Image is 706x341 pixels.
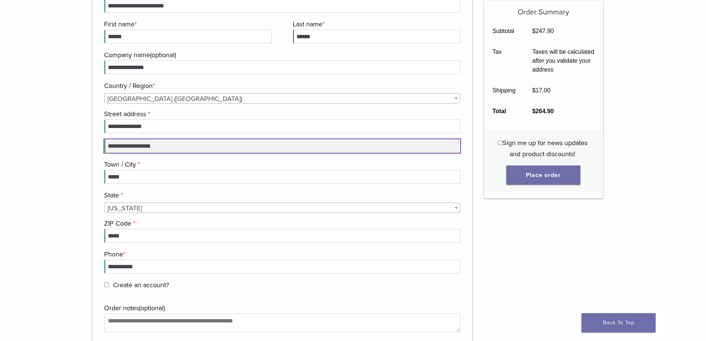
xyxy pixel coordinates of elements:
th: Tax [484,42,524,80]
label: ZIP Code [104,218,459,229]
span: Country / Region [104,93,461,104]
span: United States (US) [105,94,460,104]
bdi: 264.90 [532,108,554,114]
span: (optional) [139,304,165,312]
bdi: 247.90 [532,28,554,34]
span: Create an account? [113,281,169,289]
span: $ [532,87,536,94]
span: Sign me up for news updates and product discounts! [503,139,587,158]
label: Order notes [104,302,459,314]
span: (optional) [150,51,176,59]
th: Subtotal [484,21,524,42]
h5: Order Summary [484,0,603,17]
th: Shipping [484,80,524,101]
label: State [104,190,459,201]
span: $ [532,108,536,114]
span: State [104,203,461,213]
label: Street address [104,108,459,119]
label: Country / Region [104,80,459,91]
span: $ [532,28,536,34]
th: Total [484,101,524,122]
label: Last name [293,19,458,30]
span: Washington [105,203,460,213]
input: Create an account? [104,282,109,287]
a: Back To Top [581,313,656,332]
label: Town / City [104,159,459,170]
button: Place order [506,165,580,185]
label: Phone [104,249,459,260]
label: First name [104,19,270,30]
td: Taxes will be calculated after you validate your address [524,42,603,80]
input: Sign me up for news updates and product discounts! [498,140,503,145]
bdi: 17.00 [532,87,550,94]
label: Company name [104,49,459,60]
